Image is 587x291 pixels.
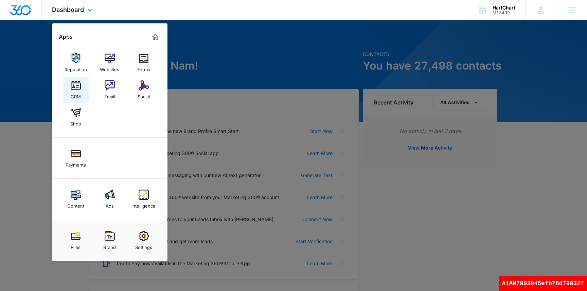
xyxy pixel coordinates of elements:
a: Payments [63,145,89,171]
div: account id [493,11,515,15]
div: Email [104,91,115,99]
div: A1AN7903945efb78d79032f [499,276,587,291]
a: Websites [97,50,123,76]
span: Dashboard [52,6,84,13]
a: Email [97,77,123,103]
a: Shop [63,104,89,130]
a: CRM [63,77,89,103]
div: Intelligence [131,200,156,209]
a: Intelligence [131,186,157,212]
a: Settings [131,228,157,253]
div: CRM [71,91,81,99]
div: Payments [66,159,86,168]
div: Settings [135,241,152,250]
a: Ads [97,186,123,212]
div: Ads [106,200,114,209]
div: Shop [70,118,81,127]
a: Content [63,186,89,212]
a: Social [131,77,157,103]
div: Brand [103,241,116,250]
a: Forms [131,50,157,76]
div: account name [493,5,515,11]
div: Files [71,241,81,250]
h2: Apps [59,34,73,40]
div: Content [67,200,84,209]
div: Forms [137,63,150,72]
div: Social [138,91,150,99]
a: Files [63,228,89,253]
a: Reputation [63,50,89,76]
a: Brand [97,228,123,253]
a: Marketing 360® Dashboard [150,32,161,42]
div: Websites [100,63,119,72]
div: Reputation [65,63,87,72]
